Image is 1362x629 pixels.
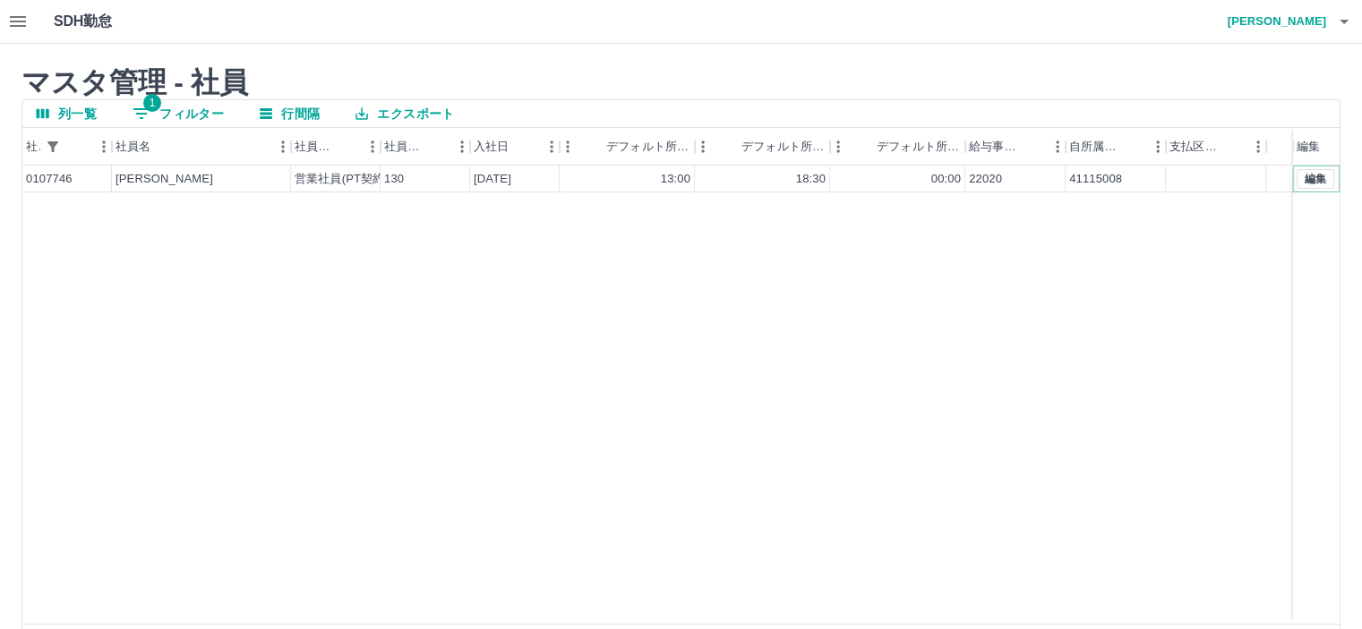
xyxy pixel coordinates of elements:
[830,128,965,166] div: デフォルト所定休憩時間
[470,128,560,166] div: 入社日
[1169,128,1220,166] div: 支払区分コード
[560,128,695,166] div: デフォルト所定開始時刻
[1293,128,1340,166] div: 編集
[90,133,117,160] button: メニュー
[1144,133,1171,160] button: メニュー
[1297,169,1334,189] button: 編集
[1220,134,1245,159] button: ソート
[741,128,827,166] div: デフォルト所定終業時刻
[116,171,213,188] div: [PERSON_NAME]
[245,100,334,127] button: 行間隔
[295,128,334,166] div: 社員区分
[474,171,511,188] div: [DATE]
[969,171,1002,188] div: 22020
[1245,133,1272,160] button: メニュー
[424,134,449,159] button: ソート
[384,171,404,188] div: 130
[1166,128,1266,166] div: 支払区分コード
[606,128,691,166] div: デフォルト所定開始時刻
[1297,128,1320,166] div: 編集
[1119,134,1144,159] button: ソート
[150,134,176,159] button: ソート
[581,134,606,159] button: ソート
[22,128,112,166] div: 社員番号
[852,134,877,159] button: ソート
[1044,133,1071,160] button: メニュー
[695,128,830,166] div: デフォルト所定終業時刻
[112,128,291,166] div: 社員名
[359,133,386,160] button: メニュー
[118,100,238,127] button: フィルター表示
[965,128,1066,166] div: 給与事業所コード
[877,128,962,166] div: デフォルト所定休憩時間
[40,134,65,159] div: 1件のフィルターを適用中
[931,171,961,188] div: 00:00
[796,171,826,188] div: 18:30
[143,94,161,112] span: 1
[716,134,741,159] button: ソート
[21,65,1341,99] h2: マスタ管理 - 社員
[538,133,565,160] button: メニュー
[969,128,1019,166] div: 給与事業所コード
[1069,171,1122,188] div: 41115008
[1019,134,1044,159] button: ソート
[1069,128,1119,166] div: 自所属契約コード
[40,134,65,159] button: フィルター表示
[509,134,534,159] button: ソート
[65,134,90,159] button: ソート
[381,128,470,166] div: 社員区分コード
[291,128,381,166] div: 社員区分
[22,100,111,127] button: 列選択
[116,128,150,166] div: 社員名
[334,134,359,159] button: ソート
[295,171,389,188] div: 営業社員(PT契約)
[449,133,475,160] button: メニュー
[384,128,424,166] div: 社員区分コード
[1066,128,1166,166] div: 自所属契約コード
[474,128,509,166] div: 入社日
[26,171,73,188] div: 0107746
[270,133,296,160] button: メニュー
[26,128,40,166] div: 社員番号
[661,171,690,188] div: 13:00
[341,100,468,127] button: エクスポート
